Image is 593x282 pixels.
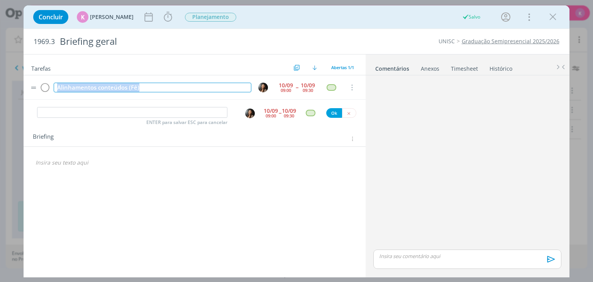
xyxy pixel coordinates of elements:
[266,114,276,118] div: 09:00
[33,134,54,144] span: Briefing
[284,114,294,118] div: 09:30
[56,32,337,51] div: Briefing geral
[303,88,313,92] div: 09:30
[245,108,255,119] button: B
[258,82,269,93] button: B
[489,61,513,73] a: Histórico
[421,65,439,73] div: Anexos
[439,37,455,45] a: UNISC
[462,37,559,45] a: Graduação Semipresencial 2025/2026
[34,37,55,46] span: 1969.3
[245,109,255,118] img: B
[24,5,569,277] div: dialog
[185,12,237,22] button: Planejamento
[90,14,134,20] span: [PERSON_NAME]
[451,61,478,73] a: Timesheet
[31,87,36,89] img: drag-icon.svg
[258,83,268,92] img: B
[301,83,315,88] div: 10/09
[39,14,63,20] span: Concluir
[77,11,134,23] button: K[PERSON_NAME]
[282,108,296,114] div: 10/09
[31,63,51,72] span: Tarefas
[77,11,88,23] div: K
[312,65,317,70] img: arrow-down.svg
[279,83,293,88] div: 10/09
[375,61,410,73] a: Comentários
[33,10,68,24] button: Concluir
[281,88,291,92] div: 09:00
[264,108,278,114] div: 10/09
[462,14,480,20] div: Salvo
[279,109,281,116] span: --
[296,85,298,90] span: --
[146,119,227,126] span: ENTER para salvar ESC para cancelar
[326,108,342,118] button: Ok
[185,13,236,22] span: Planejamento
[331,65,354,70] span: Abertas 1/1
[54,83,251,92] div: Alinhamentos conteúdos (Fê)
